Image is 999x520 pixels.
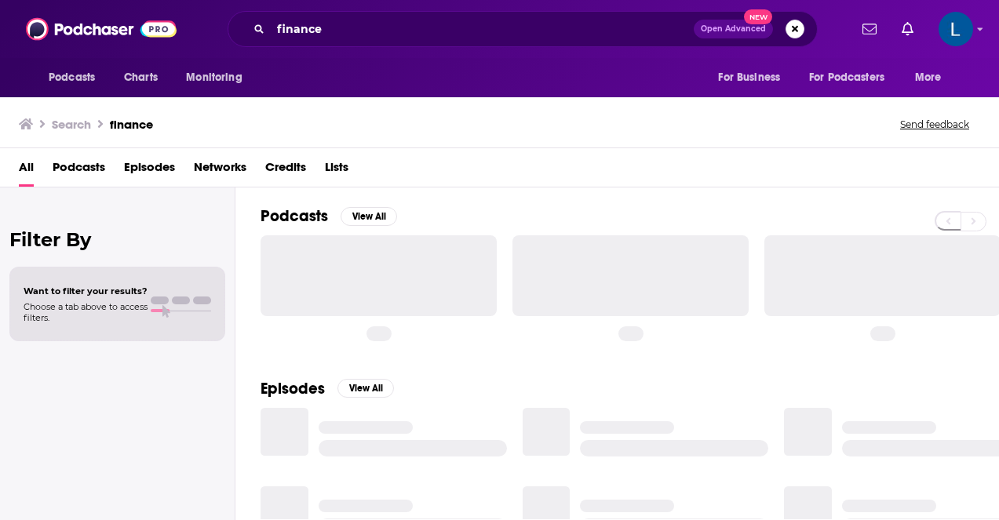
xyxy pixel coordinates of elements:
span: For Podcasters [809,67,884,89]
a: Lists [325,155,348,187]
button: View All [337,379,394,398]
a: Credits [265,155,306,187]
img: Podchaser - Follow, Share and Rate Podcasts [26,14,177,44]
a: Networks [194,155,246,187]
span: Monitoring [186,67,242,89]
span: Want to filter your results? [24,285,148,296]
span: New [744,9,772,24]
button: open menu [799,63,907,93]
h3: finance [110,117,153,132]
div: Search podcasts, credits, & more... [228,11,818,47]
span: More [915,67,942,89]
a: Episodes [124,155,175,187]
span: Logged in as lucy.vincent [939,12,973,46]
img: User Profile [939,12,973,46]
button: open menu [38,63,115,93]
button: Send feedback [895,118,974,131]
span: Charts [124,67,158,89]
h3: Search [52,117,91,132]
h2: Episodes [261,379,325,398]
button: View All [341,207,397,226]
button: open menu [904,63,961,93]
a: PodcastsView All [261,206,397,226]
a: Charts [114,63,167,93]
span: Open Advanced [701,25,766,33]
button: Open AdvancedNew [694,20,773,38]
a: Show notifications dropdown [895,16,920,42]
a: All [19,155,34,187]
span: For Business [718,67,780,89]
a: EpisodesView All [261,379,394,398]
button: Show profile menu [939,12,973,46]
a: Show notifications dropdown [856,16,883,42]
button: open menu [707,63,800,93]
a: Podcasts [53,155,105,187]
button: open menu [175,63,262,93]
h2: Podcasts [261,206,328,226]
input: Search podcasts, credits, & more... [271,16,694,42]
span: Podcasts [49,67,95,89]
span: Choose a tab above to access filters. [24,301,148,323]
h2: Filter By [9,228,225,251]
